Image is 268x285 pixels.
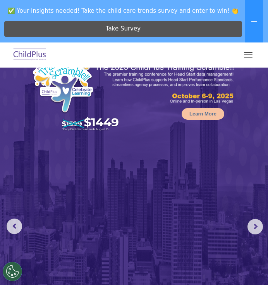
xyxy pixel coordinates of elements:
img: ChildPlus by Procare Solutions [12,46,48,64]
a: Learn More [182,108,224,120]
a: Take Survey [4,21,242,37]
span: ✅ Your insights needed! Take the child care trends survey and enter to win! 👏 [3,3,244,18]
button: Cookies Settings [3,262,22,281]
span: Take Survey [106,22,141,36]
